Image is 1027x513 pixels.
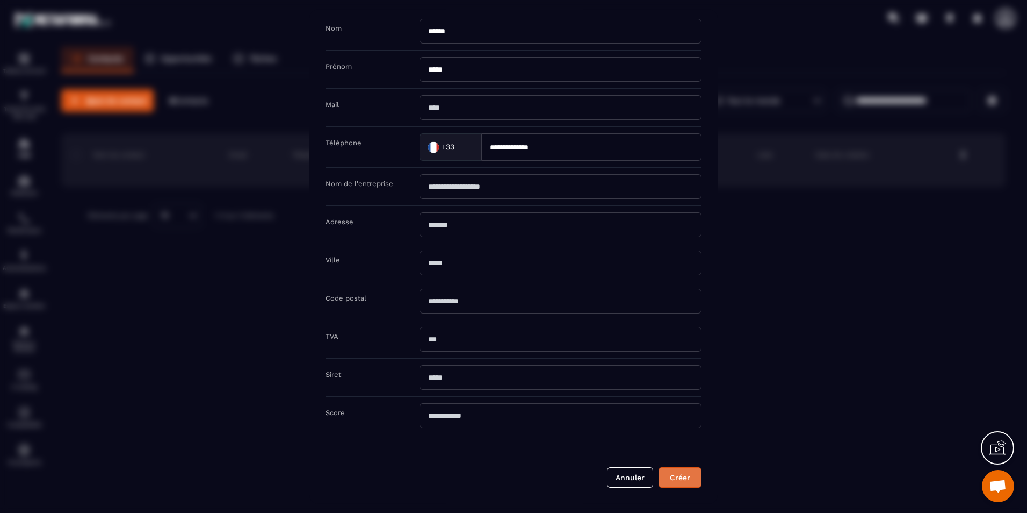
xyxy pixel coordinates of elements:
label: Prénom [326,62,352,70]
label: TVA [326,332,338,340]
label: Code postal [326,294,366,302]
label: Nom [326,24,342,32]
button: Annuler [607,467,653,488]
label: Nom de l'entreprise [326,180,393,188]
div: Search for option [420,133,481,161]
label: Téléphone [326,139,361,147]
label: Siret [326,370,341,379]
img: Country Flag [423,136,444,158]
label: Mail [326,101,339,109]
label: Ville [326,256,340,264]
input: Search for option [457,139,470,155]
label: Score [326,409,345,417]
button: Créer [659,467,701,488]
span: +33 [442,141,454,152]
label: Adresse [326,218,353,226]
a: Ouvrir le chat [982,470,1014,502]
